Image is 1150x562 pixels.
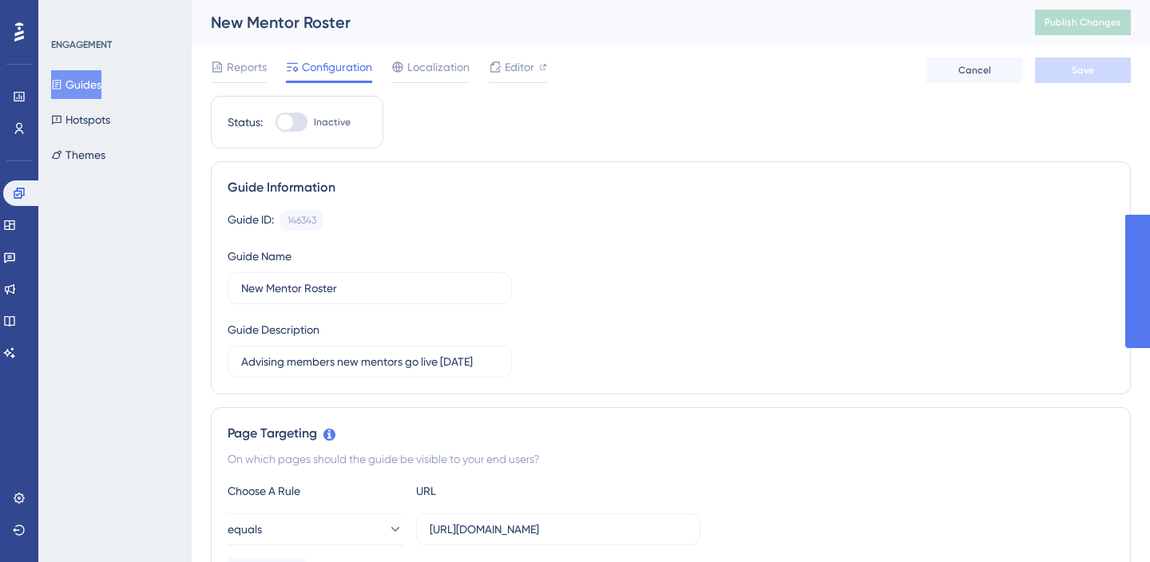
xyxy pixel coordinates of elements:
[1045,16,1121,29] span: Publish Changes
[228,520,262,539] span: equals
[228,513,403,545] button: equals
[416,481,592,501] div: URL
[1072,64,1094,77] span: Save
[926,57,1022,83] button: Cancel
[228,247,291,266] div: Guide Name
[1083,499,1131,547] iframe: UserGuiding AI Assistant Launcher
[241,353,498,370] input: Type your Guide’s Description here
[228,210,274,231] div: Guide ID:
[407,57,470,77] span: Localization
[51,105,110,134] button: Hotspots
[228,424,1114,443] div: Page Targeting
[241,279,498,297] input: Type your Guide’s Name here
[228,320,319,339] div: Guide Description
[430,520,687,538] input: yourwebsite.com/path
[228,178,1114,197] div: Guide Information
[228,449,1114,469] div: On which pages should the guide be visible to your end users?
[1035,10,1131,35] button: Publish Changes
[287,214,316,227] div: 146343
[958,64,991,77] span: Cancel
[51,70,101,99] button: Guides
[228,481,403,501] div: Choose A Rule
[227,57,267,77] span: Reports
[51,38,112,51] div: ENGAGEMENT
[228,113,263,132] div: Status:
[302,57,372,77] span: Configuration
[1035,57,1131,83] button: Save
[211,11,995,34] div: New Mentor Roster
[314,116,351,129] span: Inactive
[505,57,534,77] span: Editor
[51,140,105,169] button: Themes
